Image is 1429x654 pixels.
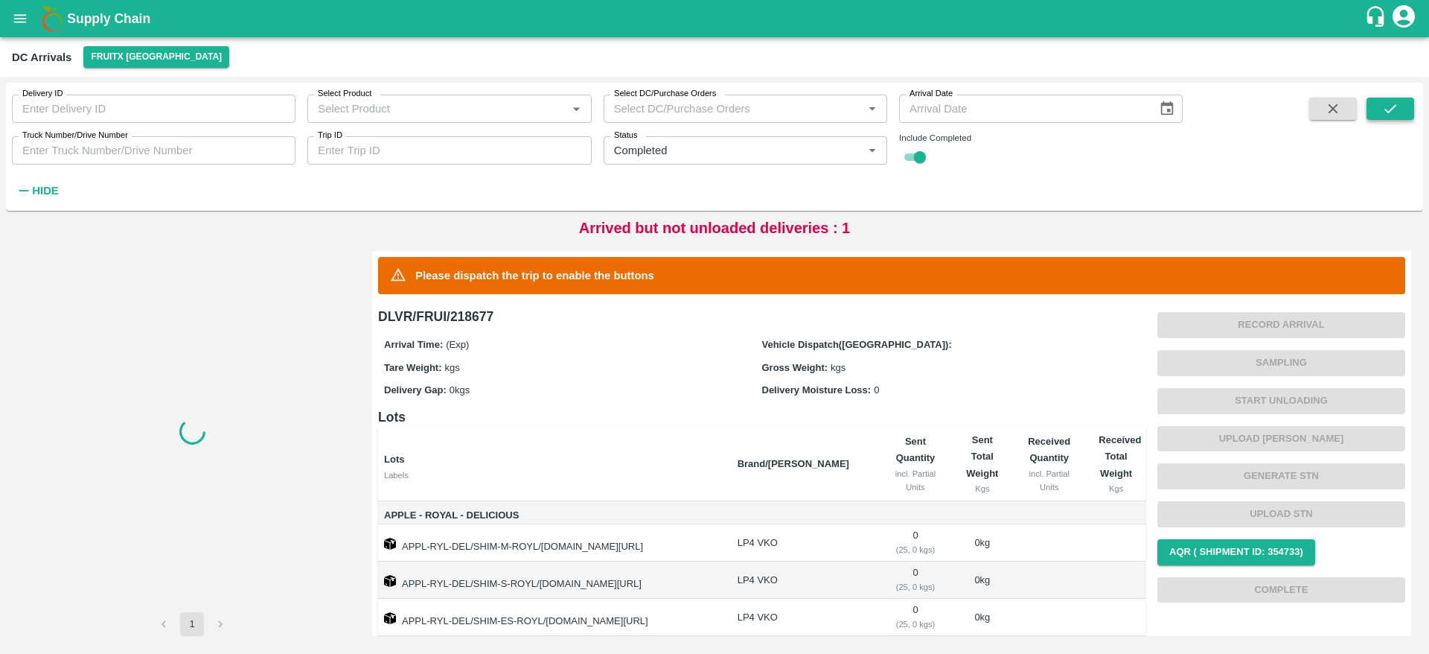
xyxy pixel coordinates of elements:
td: 0 [877,562,953,599]
button: Hide [12,178,63,203]
h6: Lots [378,407,1145,428]
div: incl. Partial Units [889,467,941,495]
button: AQR ( Shipment Id: 354733) [1157,539,1315,565]
label: Arrival Date [909,88,953,100]
td: LP4 VKO [726,599,878,636]
div: account of current user [1390,3,1417,34]
td: 0 kg [953,599,1012,636]
b: Sent Total Weight [966,434,998,479]
p: Arrived but not unloaded deliveries : 1 [579,217,851,239]
img: box [384,538,396,550]
input: Select delivery status [608,141,839,160]
td: APPL-RYL-DEL/SHIM-M-ROYL/[DOMAIN_NAME][URL] [378,524,726,562]
label: Arrival Time: [384,339,443,350]
button: Open [863,99,882,118]
label: Status [614,130,638,142]
label: Trip ID [318,130,342,142]
input: Select Product [312,99,562,118]
td: LP4 VKO [726,524,878,562]
button: open drawer [3,1,37,36]
button: page 1 [180,612,204,636]
button: Select DC [83,46,229,68]
label: Select DC/Purchase Orders [614,88,716,100]
label: Vehicle Dispatch([GEOGRAPHIC_DATA]): [762,339,952,350]
div: DC Arrivals [12,48,71,67]
td: 0 kg [953,524,1012,562]
span: 0 kgs [450,384,470,396]
b: Received Quantity [1028,436,1070,463]
input: Enter Truck Number/Drive Number [12,136,295,165]
div: ( 25, 0 kgs) [889,618,941,631]
span: (Exp) [446,339,469,350]
img: box [384,612,396,624]
button: Choose date [1153,95,1181,123]
img: box [384,575,396,587]
input: Enter Delivery ID [12,95,295,123]
div: customer-support [1364,5,1390,32]
td: 0 [877,524,953,562]
input: Select DC/Purchase Orders [608,99,839,118]
label: Gross Weight: [762,362,828,373]
td: 0 [877,599,953,636]
label: Delivery Moisture Loss: [762,384,872,396]
div: Kgs [1099,482,1134,495]
span: kgs [831,362,845,373]
nav: pagination navigation [150,612,234,636]
strong: Hide [32,185,58,197]
b: Received Total Weight [1099,434,1141,479]
span: 0 [874,384,879,396]
input: Enter Trip ID [307,136,591,165]
p: Please dispatch the trip to enable the buttons [415,267,654,284]
label: Delivery Gap: [384,384,447,396]
button: Open [566,99,586,118]
label: Tare Weight: [384,362,442,373]
div: Labels [384,469,726,482]
button: Open [863,141,882,160]
b: Lots [384,454,404,465]
input: Arrival Date [899,95,1147,123]
h6: DLVR/FRUI/218677 [378,306,1145,327]
b: Sent Quantity [896,436,936,463]
span: Apple - Royal - Delicious [384,507,726,524]
b: Brand/[PERSON_NAME] [738,458,849,469]
label: Truck Number/Drive Number [22,130,128,142]
td: LP4 VKO [726,562,878,599]
td: APPL-RYL-DEL/SHIM-S-ROYL/[DOMAIN_NAME][URL] [378,562,726,599]
div: ( 25, 0 kgs) [889,543,941,556]
label: Select Product [318,88,371,100]
div: Kgs [965,482,1000,495]
img: logo [37,4,67,34]
div: ( 25, 0 kgs) [889,580,941,594]
b: Supply Chain [67,11,150,26]
div: incl. Partial Units [1023,467,1075,495]
a: Supply Chain [67,8,1364,29]
td: 0 kg [953,562,1012,599]
td: APPL-RYL-DEL/SHIM-ES-ROYL/[DOMAIN_NAME][URL] [378,599,726,636]
label: Delivery ID [22,88,63,100]
div: Include Completed [899,131,1183,145]
span: kgs [445,362,460,373]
